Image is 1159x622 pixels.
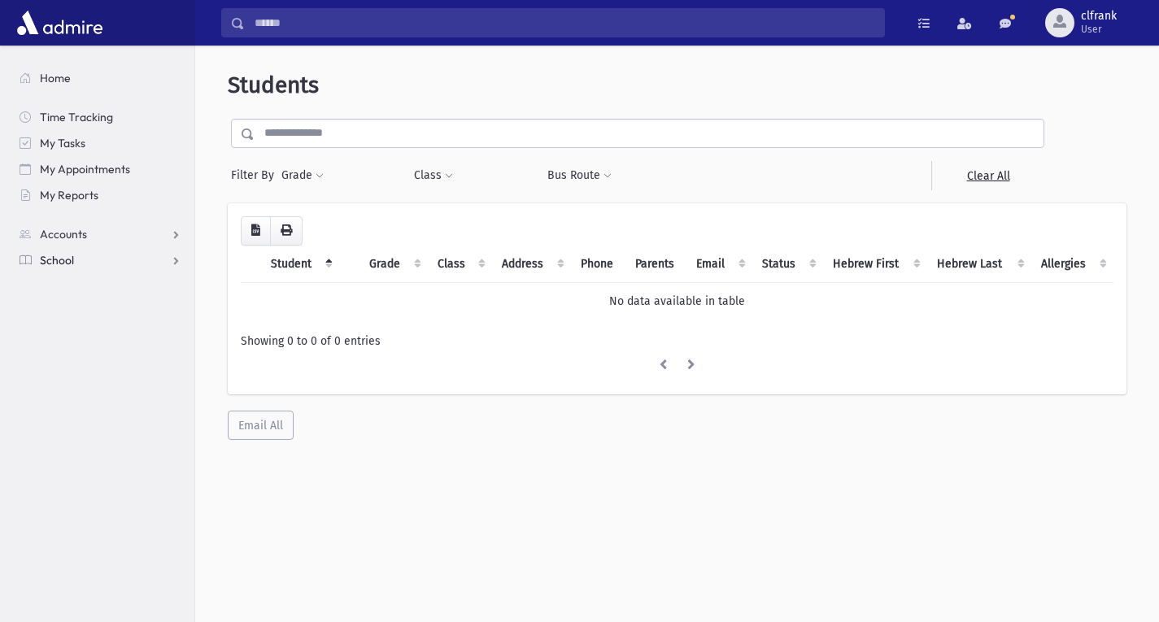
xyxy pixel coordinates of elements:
img: AdmirePro [13,7,107,39]
a: Home [7,65,194,91]
span: Home [40,71,71,85]
span: My Appointments [40,162,130,176]
a: Clear All [931,161,1044,190]
th: Address: activate to sort column ascending [492,246,571,283]
a: School [7,247,194,273]
span: My Reports [40,188,98,202]
th: Parents [625,246,686,283]
th: Phone [571,246,625,283]
td: No data available in table [241,282,1113,320]
a: Time Tracking [7,104,194,130]
th: Hebrew First: activate to sort column ascending [823,246,928,283]
a: Accounts [7,221,194,247]
th: Class: activate to sort column ascending [428,246,492,283]
button: Bus Route [547,161,612,190]
span: My Tasks [40,136,85,150]
th: Grade: activate to sort column ascending [359,246,428,283]
button: CSV [241,216,271,246]
span: Accounts [40,227,87,241]
span: clfrank [1081,10,1117,23]
a: My Tasks [7,130,194,156]
th: Student: activate to sort column descending [261,246,339,283]
a: My Reports [7,182,194,208]
th: Allergies: activate to sort column ascending [1031,246,1113,283]
span: Time Tracking [40,110,113,124]
span: Filter By [231,167,281,184]
div: Showing 0 to 0 of 0 entries [241,333,1113,350]
th: Hebrew Last: activate to sort column ascending [927,246,1030,283]
input: Search [245,8,884,37]
th: Status: activate to sort column ascending [752,246,823,283]
button: Class [413,161,454,190]
span: School [40,253,74,268]
span: Students [228,72,319,98]
a: My Appointments [7,156,194,182]
th: Email: activate to sort column ascending [686,246,752,283]
button: Print [270,216,303,246]
button: Email All [228,411,294,440]
span: User [1081,23,1117,36]
button: Grade [281,161,325,190]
